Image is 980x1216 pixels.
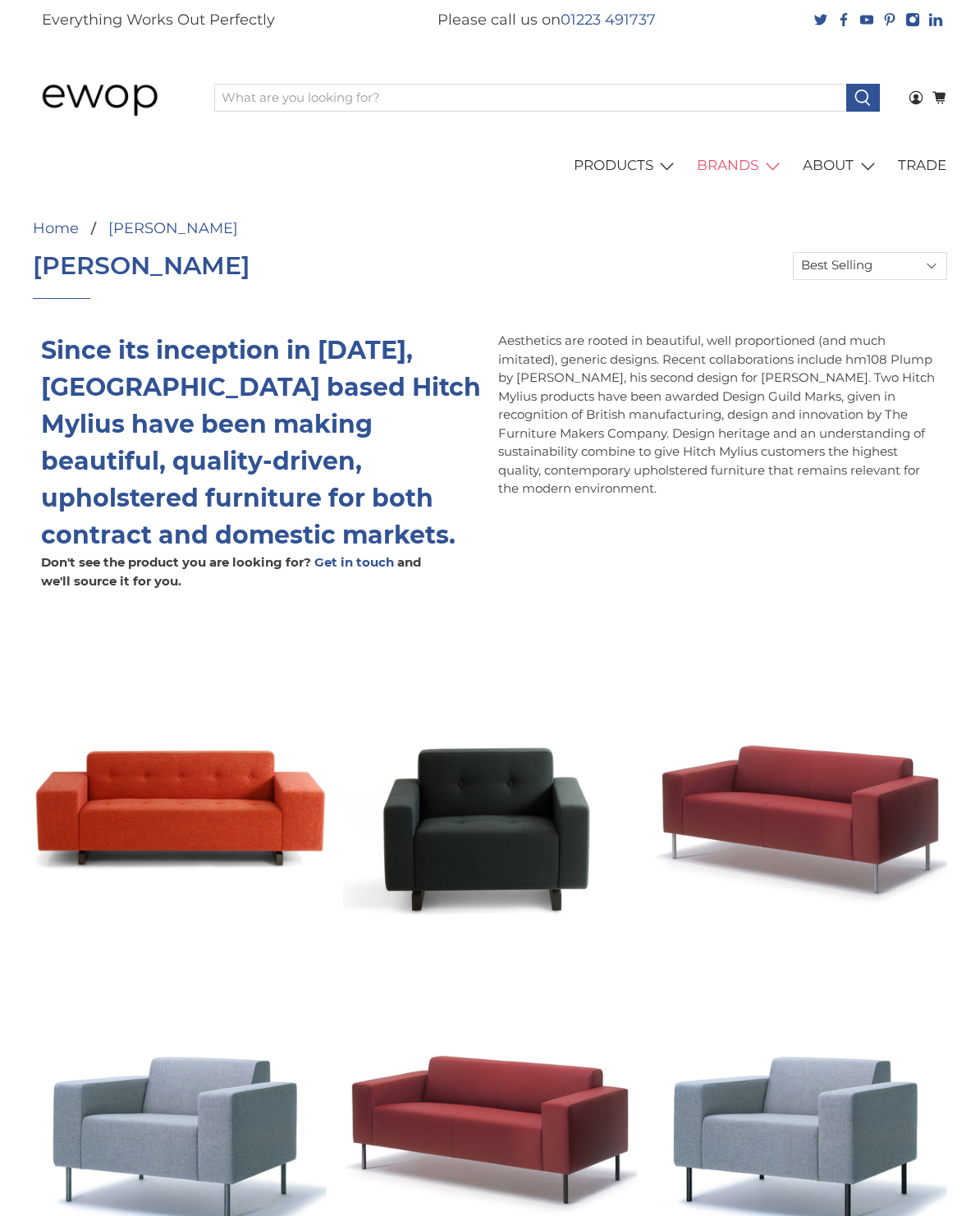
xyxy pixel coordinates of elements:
a: ABOUT [794,143,889,189]
p: Everything Works Out Perfectly [42,9,275,31]
img: Hitch Mylius Office HM46 Abbey Armchair Seating [343,623,637,917]
nav: main navigation [25,143,955,189]
p: Please call us on [437,9,657,31]
a: BRANDS [688,143,794,189]
strong: Since its inception in [DATE], [GEOGRAPHIC_DATA] based Hitch Mylius have been making beautiful, q... [41,335,481,550]
a: Get in touch [314,554,394,570]
a: Home [33,221,79,236]
input: What are you looking for? [214,84,847,112]
h1: [PERSON_NAME] [33,252,250,280]
a: TRADE [889,143,956,189]
a: PRODUCTS [564,143,688,189]
a: [PERSON_NAME] [108,221,238,236]
strong: Don't see the product you are looking for? and we'll source it for you. [41,554,421,589]
nav: breadcrumbs [33,221,389,236]
div: Aesthetics are rooted in beautiful, well proportioned (and much imitated), generic designs. Recen... [498,332,939,553]
img: Hitch Mylius Office HM18 Origin Two Seat Sofa with Brushed Stainless Steel Legs [653,623,947,917]
a: 01223 491737 [561,9,656,31]
img: HM46 Abbey Two Seat Sofa [33,623,327,917]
